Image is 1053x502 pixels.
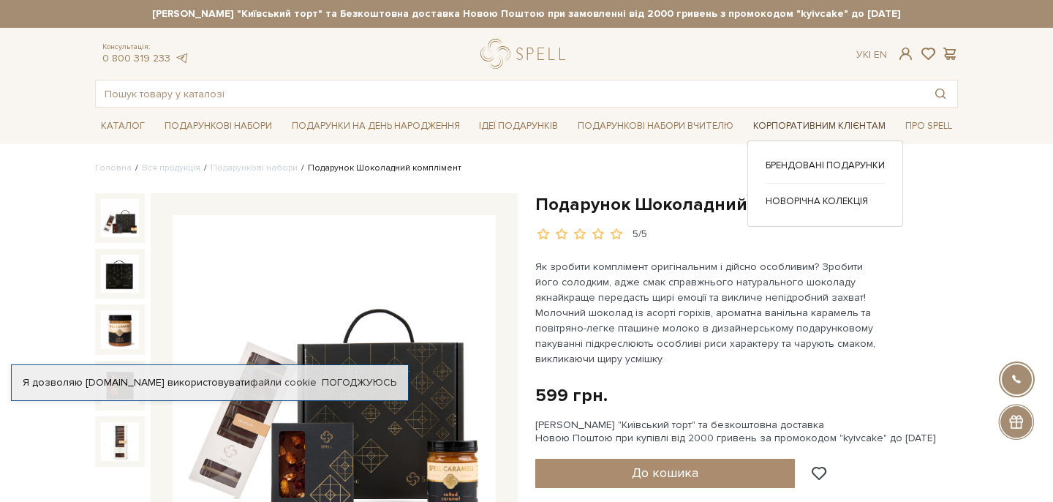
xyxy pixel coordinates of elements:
[12,376,408,389] div: Я дозволяю [DOMAIN_NAME] використовувати
[102,52,170,64] a: 0 800 319 233
[159,115,278,138] a: Подарункові набори
[95,162,132,173] a: Головна
[96,80,924,107] input: Пошук товару у каталозі
[766,159,885,172] a: Брендовані подарунки
[250,376,317,389] a: файли cookie
[924,80,957,107] button: Пошук товару у каталозі
[480,39,572,69] a: logo
[856,48,887,61] div: Ук
[899,115,958,138] a: Про Spell
[747,115,891,138] a: Корпоративним клієнтам
[211,162,298,173] a: Подарункові набори
[322,376,396,389] a: Погоджуюсь
[101,422,139,460] img: Подарунок Шоколадний комплімент
[95,115,151,138] a: Каталог
[473,115,564,138] a: Ідеї подарунків
[747,141,903,226] div: Каталог
[142,162,200,173] a: Вся продукція
[286,115,466,138] a: Подарунки на День народження
[535,459,795,488] button: До кошика
[535,193,958,216] h1: Подарунок Шоколадний комплімент
[535,419,958,445] div: [PERSON_NAME] "Київський торт" та безкоштовна доставка Новою Поштою при купівлі від 2000 гривень ...
[101,255,139,293] img: Подарунок Шоколадний комплімент
[535,259,878,367] p: Як зробити комплімент оригінальним і дійсно особливим? Зробити його солодким, адже смак справжньо...
[95,7,958,20] strong: [PERSON_NAME] "Київський торт" та Безкоштовна доставка Новою Поштою при замовленні від 2000 гриве...
[102,42,189,52] span: Консультація:
[633,228,647,241] div: 5/5
[101,199,139,237] img: Подарунок Шоколадний комплімент
[869,48,871,61] span: |
[572,113,739,138] a: Подарункові набори Вчителю
[874,48,887,61] a: En
[174,52,189,64] a: telegram
[766,195,885,208] a: Новорічна колекція
[101,310,139,348] img: Подарунок Шоколадний комплімент
[632,465,698,481] span: До кошика
[298,162,461,175] li: Подарунок Шоколадний комплімент
[535,384,608,407] div: 599 грн.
